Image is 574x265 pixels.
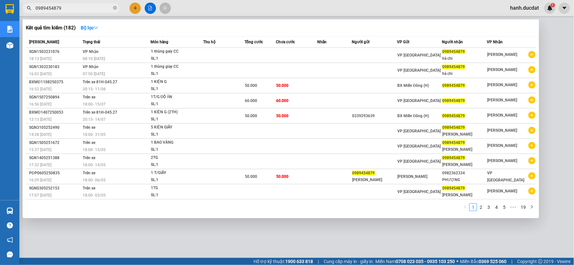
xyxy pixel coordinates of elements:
div: SL: 1 [151,101,199,108]
span: Món hàng [151,40,168,44]
span: [PERSON_NAME] [487,83,517,87]
div: 1 BAO VÀNG [151,139,199,146]
div: SL: 1 [151,177,199,184]
span: 50.000 [245,114,257,118]
div: BXMĐ1108250375 [29,79,81,86]
span: Trên xe [83,156,96,160]
span: plus-circle [528,66,536,73]
div: hà chi [443,70,487,77]
div: SL: 1 [151,70,199,77]
span: plus-circle [528,127,536,134]
span: plus-circle [528,157,536,164]
span: VP Nhận [83,65,99,69]
span: 18:00 - 06/05 [83,178,106,182]
div: SGN0305252153 [29,185,81,192]
div: BXMĐ1407250053 [29,109,81,116]
span: ••• [508,203,518,211]
span: 16:29 [DATE] [29,178,51,182]
span: Trên xe 81H-045.27 [83,110,118,115]
span: down [94,25,98,30]
span: 0989454879 [443,156,465,160]
span: 18:00 - 15/05 [83,148,106,152]
span: 50.000 [276,114,288,118]
button: Bộ lọcdown [76,23,103,33]
span: VP [GEOGRAPHIC_DATA] [397,189,441,194]
span: Trên xe [83,171,96,175]
span: Người nhận [442,40,463,44]
div: 1TG [151,185,199,192]
a: 1 [470,204,477,211]
span: VP [GEOGRAPHIC_DATA] [397,129,441,133]
span: 0989454879 [443,98,465,103]
div: 5 KIỆN GIẤY [151,124,199,131]
li: 1 [469,203,477,211]
div: 1 T/GIẤY [151,169,199,177]
span: 16:56 [DATE] [29,102,51,107]
div: 1 KIỆN G (2TH) [151,109,199,116]
span: VP [GEOGRAPHIC_DATA] [397,98,441,103]
span: Trên xe [83,140,96,145]
span: 20:15 - 11/08 [83,87,106,91]
span: Người gửi [352,40,370,44]
div: SGN1405251388 [29,155,81,161]
span: [PERSON_NAME] [397,174,427,179]
div: [PERSON_NAME] [443,131,487,138]
span: 16:53 [DATE] [29,87,51,91]
span: search [27,6,31,10]
div: PHƯỢNG [443,177,487,183]
span: question-circle [7,222,13,229]
div: SL: 1 [151,192,199,199]
div: SL: 1 [151,131,199,138]
div: SGN3105252490 [29,124,81,131]
span: 18:00 - 03/05 [83,193,106,198]
a: 2 [477,204,485,211]
span: 17:07 [DATE] [29,193,51,198]
span: 18:00 - 15/07 [83,102,106,107]
div: PĐP0605250835 [29,170,81,177]
span: 50.000 [276,83,288,88]
a: 5 [501,204,508,211]
span: plus-circle [528,188,536,195]
span: 18:00 - 31/05 [83,132,106,137]
span: close-circle [113,5,117,11]
span: 18:00 - 14/05 [83,163,106,167]
div: 1 KIỆN G [151,78,199,86]
span: 0989454879 [443,65,465,69]
strong: Bộ lọc [81,25,98,30]
li: 5 [500,203,508,211]
input: Tìm tên, số ĐT hoặc mã đơn [36,5,112,12]
span: [PERSON_NAME] [487,52,517,57]
div: 0339293639 [352,113,397,119]
span: 50.000 [276,174,288,179]
span: message [7,251,13,258]
span: Trên xe [83,186,96,190]
div: SL: 1 [151,55,199,62]
span: Chưa cước [276,40,295,44]
img: warehouse-icon [6,42,13,49]
span: 20:15 - 14/07 [83,117,106,122]
span: plus-circle [528,97,536,104]
span: VP [GEOGRAPHIC_DATA] [487,171,525,182]
span: 12:13 [DATE] [29,117,51,122]
div: SGN1505251672 [29,139,81,146]
span: BX Miền Đông (H) [397,83,429,88]
div: SGN1303230183 [29,64,81,70]
span: 17:32 [DATE] [29,163,51,167]
span: right [530,205,534,209]
span: 0989454879 [443,125,465,130]
div: [PERSON_NAME] [443,161,487,168]
div: 1 thùng gaiy CC [151,48,199,55]
span: 60.000 [276,98,288,103]
span: 18:13 [DATE] [29,56,51,61]
span: Trên xe 81H-045.27 [83,80,118,84]
span: 15:37 [DATE] [29,148,51,152]
a: 3 [485,204,492,211]
span: Tổng cước [245,40,263,44]
span: BX Miền Đông (H) [397,114,429,118]
li: Previous Page [462,203,469,211]
span: Nhãn [318,40,327,44]
span: 0989454879 [443,140,465,145]
span: notification [7,237,13,243]
button: right [528,203,536,211]
span: [PERSON_NAME] [487,98,517,102]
